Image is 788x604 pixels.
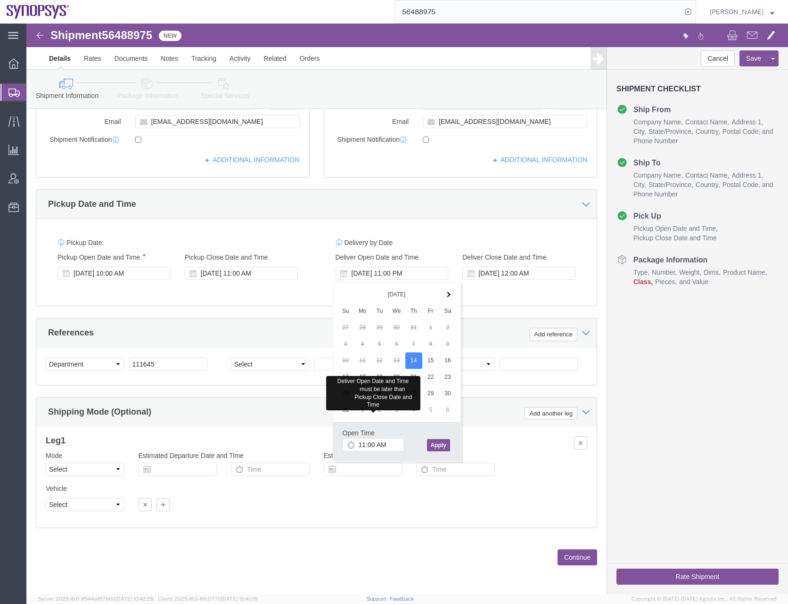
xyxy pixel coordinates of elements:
[710,7,763,17] span: Rafael Chacon
[26,24,788,594] iframe: FS Legacy Container
[221,596,258,602] span: [DATE] 10:40:19
[390,596,414,602] a: Feedback
[395,0,681,23] input: Search for shipment number, reference number
[7,5,70,19] img: logo
[632,595,777,603] span: Copyright © [DATE]-[DATE] Agistix Inc., All Rights Reserved
[367,596,390,602] a: Support
[709,6,775,17] button: [PERSON_NAME]
[115,596,154,602] span: [DATE] 10:42:29
[38,596,154,602] span: Server: 2025.16.0-9544af67660
[158,596,258,602] span: Client: 2025.16.0-8fc0770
